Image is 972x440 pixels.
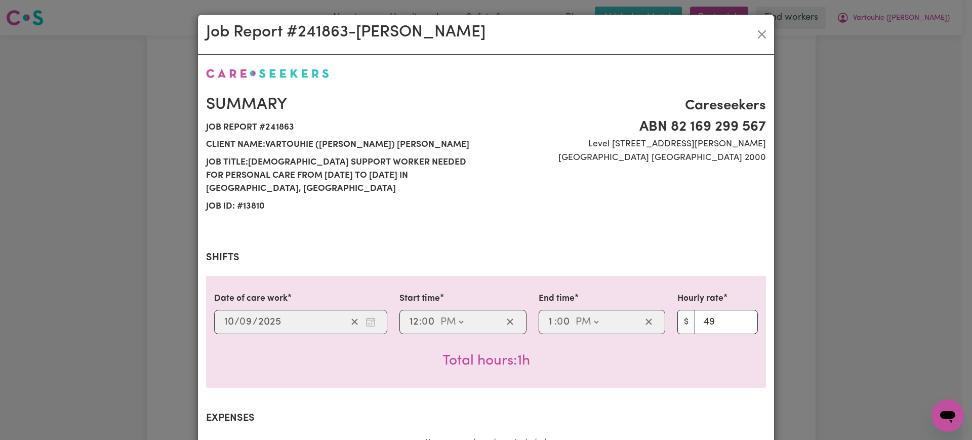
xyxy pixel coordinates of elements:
[442,354,530,368] span: Total hours worked: 1 hour
[206,154,480,198] span: Job title: [DEMOGRAPHIC_DATA] Support Worker Needed For Personal Care From [DATE] to [DATE] In [G...
[422,317,428,327] span: 0
[409,314,419,330] input: --
[206,95,480,114] h2: Summary
[206,136,480,153] span: Client name: Vartouhie ([PERSON_NAME]) [PERSON_NAME]
[422,314,435,330] input: --
[539,292,575,305] label: End time
[206,412,766,424] h2: Expenses
[677,310,695,334] span: $
[419,316,422,328] span: :
[399,292,440,305] label: Start time
[206,119,480,136] span: Job report # 241863
[492,116,766,138] span: ABN 82 169 299 567
[239,317,246,327] span: 0
[492,95,766,116] span: Careseekers
[234,316,239,328] span: /
[677,292,723,305] label: Hourly rate
[558,314,571,330] input: --
[206,69,329,78] img: Careseekers logo
[754,26,770,43] button: Close
[206,198,480,215] span: Job ID: # 13810
[548,314,555,330] input: --
[362,314,379,330] button: Enter the date of care work
[492,138,766,151] span: Level [STREET_ADDRESS][PERSON_NAME]
[240,314,253,330] input: --
[206,23,485,42] h2: Job Report # 241863 - [PERSON_NAME]
[931,399,964,432] iframe: Button to launch messaging window
[347,314,362,330] button: Clear date
[557,317,563,327] span: 0
[554,316,557,328] span: :
[214,292,288,305] label: Date of care work
[258,314,281,330] input: ----
[206,252,766,264] h2: Shifts
[224,314,234,330] input: --
[253,316,258,328] span: /
[492,151,766,165] span: [GEOGRAPHIC_DATA] [GEOGRAPHIC_DATA] 2000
